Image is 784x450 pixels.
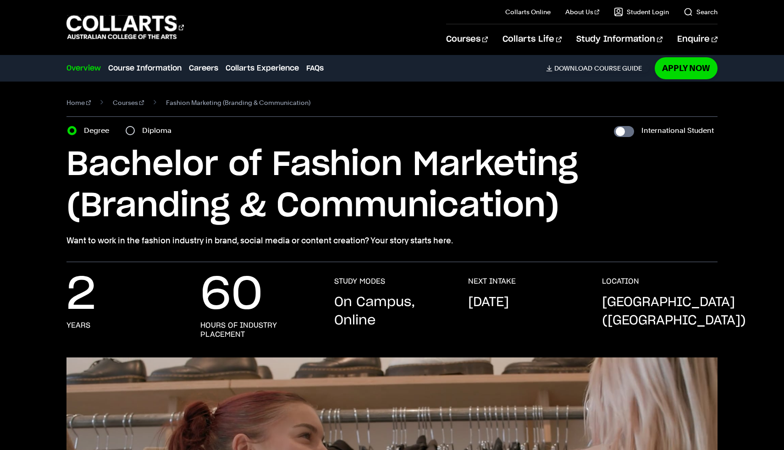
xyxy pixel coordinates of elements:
[66,63,101,74] a: Overview
[334,293,450,330] p: On Campus, Online
[468,293,509,312] p: [DATE]
[66,144,717,227] h1: Bachelor of Fashion Marketing (Branding & Communication)
[200,277,263,313] p: 60
[502,24,562,55] a: Collarts Life
[576,24,663,55] a: Study Information
[554,64,592,72] span: Download
[505,7,551,16] a: Collarts Online
[200,321,316,339] h3: hours of industry placement
[166,96,310,109] span: Fashion Marketing (Branding & Communication)
[334,277,385,286] h3: STUDY MODES
[113,96,144,109] a: Courses
[655,57,718,79] a: Apply Now
[66,277,96,313] p: 2
[306,63,324,74] a: FAQs
[66,14,184,40] div: Go to homepage
[66,234,717,247] p: Want to work in the fashion industry in brand, social media or content creation? Your story start...
[189,63,218,74] a: Careers
[84,124,115,137] label: Degree
[677,24,717,55] a: Enquire
[108,63,182,74] a: Course Information
[468,277,516,286] h3: NEXT INTAKE
[565,7,599,16] a: About Us
[66,96,91,109] a: Home
[226,63,299,74] a: Collarts Experience
[641,124,714,137] label: International Student
[446,24,488,55] a: Courses
[614,7,669,16] a: Student Login
[602,293,746,330] p: [GEOGRAPHIC_DATA] ([GEOGRAPHIC_DATA])
[546,64,649,72] a: DownloadCourse Guide
[602,277,639,286] h3: LOCATION
[142,124,177,137] label: Diploma
[66,321,90,330] h3: years
[684,7,718,16] a: Search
